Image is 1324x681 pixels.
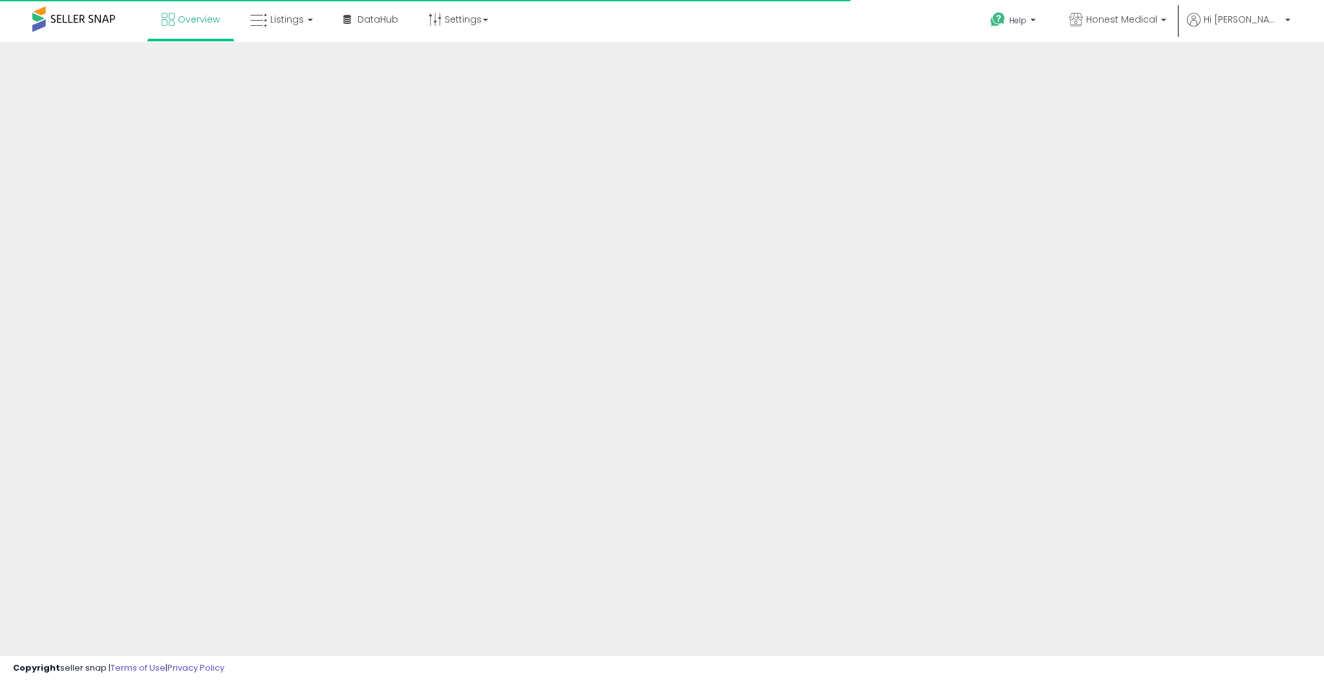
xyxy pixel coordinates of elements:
a: Help [980,2,1049,42]
span: Listings [270,13,304,26]
span: Overview [178,13,220,26]
a: Hi [PERSON_NAME] [1187,13,1290,42]
span: Hi [PERSON_NAME] [1204,13,1281,26]
span: Help [1009,15,1027,26]
span: Honest Medical [1086,13,1157,26]
i: Get Help [990,12,1006,28]
span: DataHub [358,13,398,26]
